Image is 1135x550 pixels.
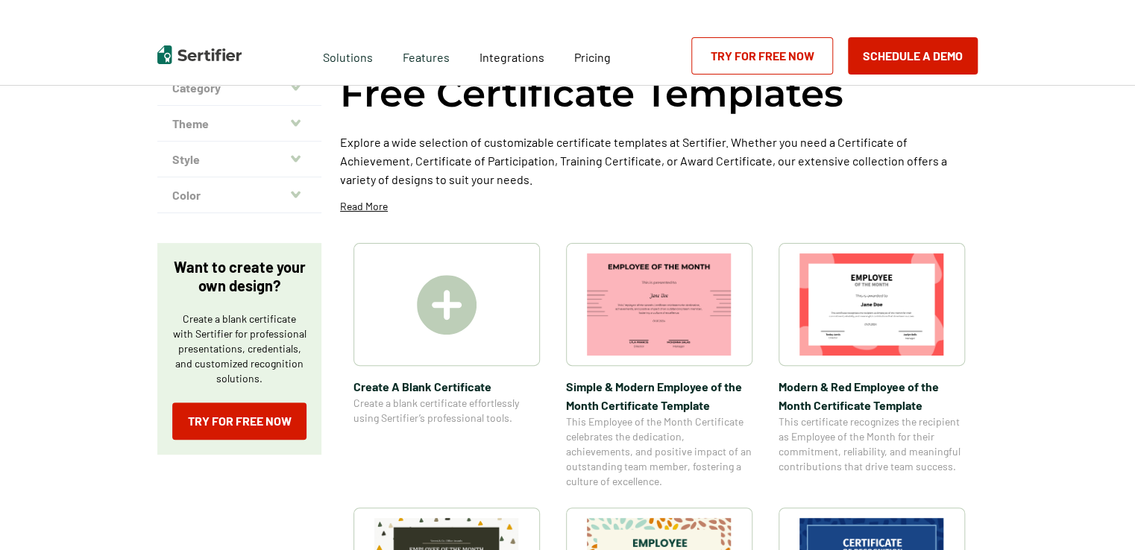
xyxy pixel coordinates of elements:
[403,46,450,65] span: Features
[691,37,833,75] a: Try for Free Now
[848,37,978,75] button: Schedule a Demo
[157,177,321,213] button: Color
[779,377,965,414] span: Modern & Red Employee of the Month Certificate Template
[574,46,611,65] a: Pricing
[340,69,843,118] h1: Free Certificate Templates
[417,275,477,335] img: Create A Blank Certificate
[340,199,388,214] p: Read More
[157,106,321,142] button: Theme
[323,46,373,65] span: Solutions
[480,46,544,65] a: Integrations
[779,243,965,489] a: Modern & Red Employee of the Month Certificate TemplateModern & Red Employee of the Month Certifi...
[480,50,544,64] span: Integrations
[353,396,540,426] span: Create a blank certificate effortlessly using Sertifier’s professional tools.
[157,70,321,106] button: Category
[172,258,306,295] p: Want to create your own design?
[779,414,965,474] span: This certificate recognizes the recipient as Employee of the Month for their commitment, reliabil...
[587,253,732,355] img: Simple & Modern Employee of the Month Certificate Template
[157,45,242,64] img: Sertifier | Digital Credentialing Platform
[172,402,306,440] a: Try for Free Now
[574,50,611,64] span: Pricing
[340,133,978,189] p: Explore a wide selection of customizable certificate templates at Sertifier. Whether you need a C...
[566,414,752,489] span: This Employee of the Month Certificate celebrates the dedication, achievements, and positive impa...
[566,243,752,489] a: Simple & Modern Employee of the Month Certificate TemplateSimple & Modern Employee of the Month C...
[353,377,540,396] span: Create A Blank Certificate
[566,377,752,414] span: Simple & Modern Employee of the Month Certificate Template
[172,312,306,386] p: Create a blank certificate with Sertifier for professional presentations, credentials, and custom...
[157,142,321,177] button: Style
[799,253,944,355] img: Modern & Red Employee of the Month Certificate Template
